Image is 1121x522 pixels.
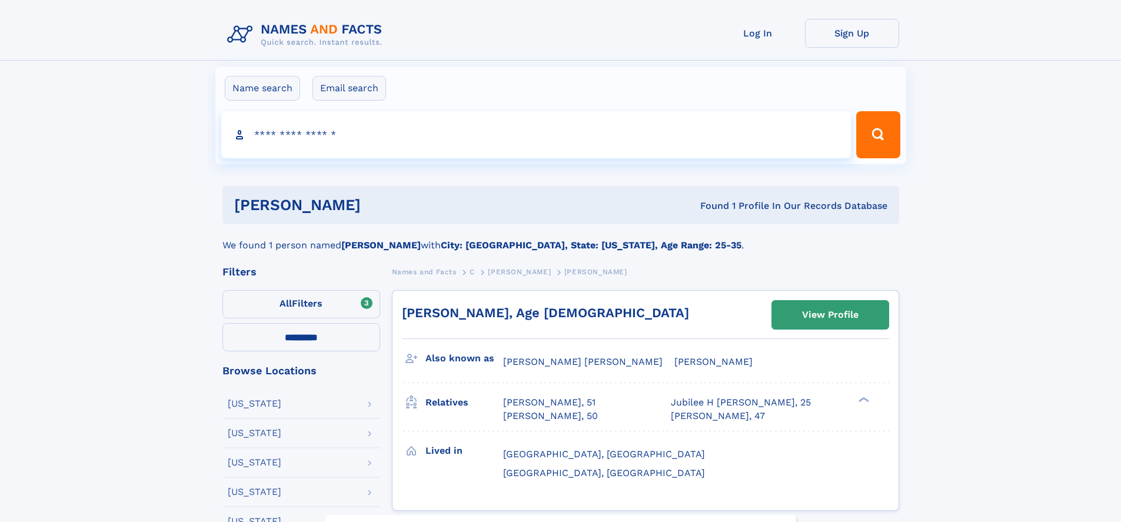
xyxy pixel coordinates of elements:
a: [PERSON_NAME], Age [DEMOGRAPHIC_DATA] [402,305,689,320]
h3: Lived in [425,441,503,461]
a: Jubilee H [PERSON_NAME], 25 [671,396,811,409]
a: Sign Up [805,19,899,48]
span: [GEOGRAPHIC_DATA], [GEOGRAPHIC_DATA] [503,467,705,478]
a: C [470,264,475,279]
label: Email search [312,76,386,101]
h1: [PERSON_NAME] [234,198,531,212]
div: [US_STATE] [228,487,281,497]
span: C [470,268,475,276]
div: We found 1 person named with . [222,224,899,252]
div: [US_STATE] [228,399,281,408]
a: Log In [711,19,805,48]
button: Search Button [856,111,900,158]
div: ❯ [856,396,870,404]
div: [US_STATE] [228,458,281,467]
label: Filters [222,290,380,318]
img: Logo Names and Facts [222,19,392,51]
input: search input [221,111,851,158]
b: [PERSON_NAME] [341,240,421,251]
span: [PERSON_NAME] [564,268,627,276]
b: City: [GEOGRAPHIC_DATA], State: [US_STATE], Age Range: 25-35 [441,240,741,251]
div: Filters [222,267,380,277]
a: Names and Facts [392,264,457,279]
a: [PERSON_NAME], 50 [503,410,598,423]
div: [US_STATE] [228,428,281,438]
h3: Relatives [425,393,503,413]
span: [PERSON_NAME] [PERSON_NAME] [503,356,663,367]
span: [PERSON_NAME] [674,356,753,367]
a: View Profile [772,301,889,329]
a: [PERSON_NAME] [488,264,551,279]
h3: Also known as [425,348,503,368]
span: [PERSON_NAME] [488,268,551,276]
span: All [280,298,292,309]
span: [GEOGRAPHIC_DATA], [GEOGRAPHIC_DATA] [503,448,705,460]
a: [PERSON_NAME], 47 [671,410,765,423]
a: [PERSON_NAME], 51 [503,396,596,409]
div: View Profile [802,301,859,328]
div: Browse Locations [222,365,380,376]
label: Name search [225,76,300,101]
div: Found 1 Profile In Our Records Database [530,200,887,212]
